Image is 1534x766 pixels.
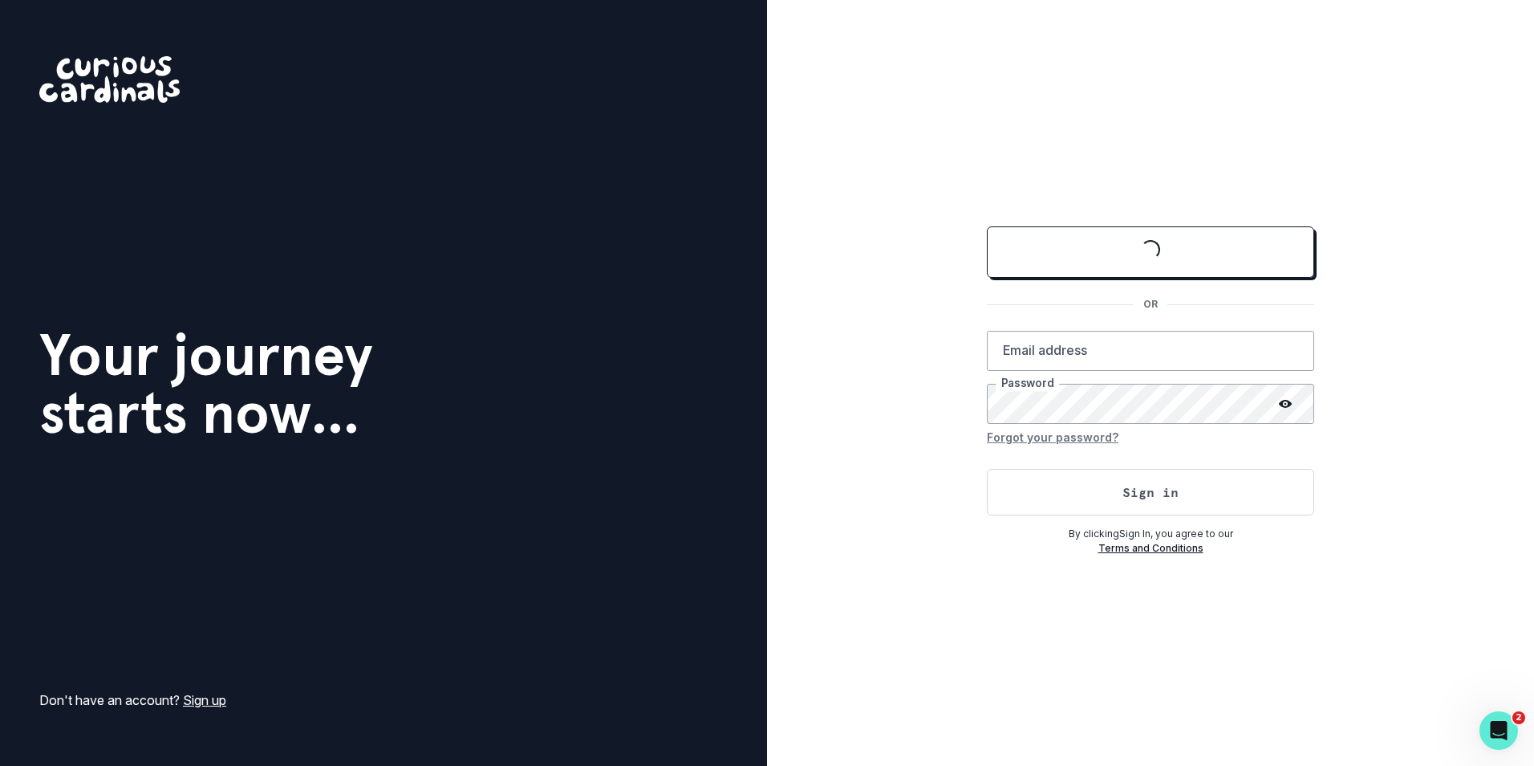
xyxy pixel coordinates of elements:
a: Sign up [183,692,226,708]
button: Forgot your password? [987,424,1118,450]
span: 2 [1512,711,1525,724]
p: By clicking Sign In , you agree to our [987,527,1314,541]
button: Sign in with Google (GSuite) [987,226,1314,278]
a: Terms and Conditions [1098,542,1203,554]
h1: Your journey starts now... [39,326,373,442]
iframe: Intercom live chat [1479,711,1518,750]
img: Curious Cardinals Logo [39,56,180,103]
button: Sign in [987,469,1314,515]
p: OR [1134,297,1167,312]
p: Don't have an account? [39,691,226,710]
